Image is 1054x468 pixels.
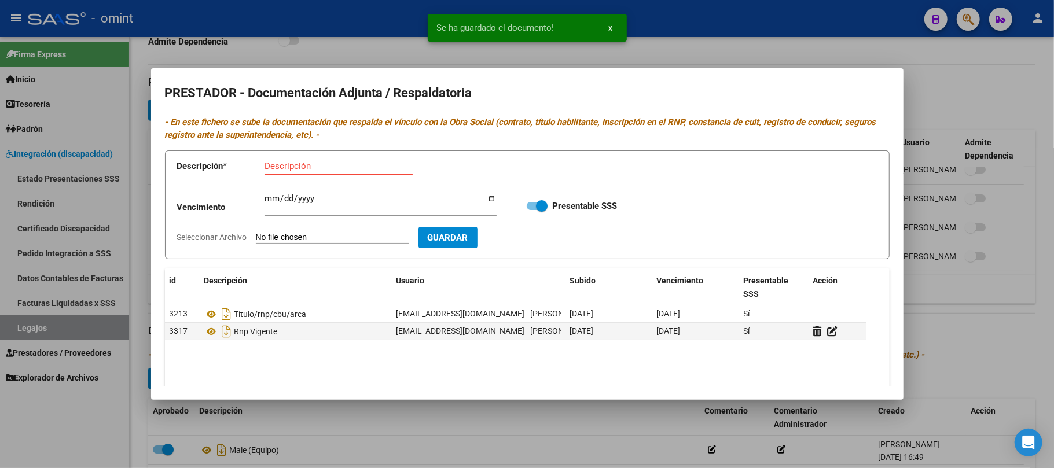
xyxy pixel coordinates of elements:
[652,268,739,307] datatable-header-cell: Vencimiento
[813,276,838,285] span: Acción
[809,268,866,307] datatable-header-cell: Acción
[570,276,596,285] span: Subido
[177,233,247,242] span: Seleccionar Archivo
[200,268,392,307] datatable-header-cell: Descripción
[219,322,234,341] i: Descargar documento
[177,160,265,173] p: Descripción
[565,268,652,307] datatable-header-cell: Subido
[170,326,188,336] span: 3317
[396,276,425,285] span: Usuario
[418,227,478,248] button: Guardar
[204,276,248,285] span: Descripción
[657,309,681,318] span: [DATE]
[744,309,750,318] span: Sí
[744,326,750,336] span: Sí
[392,268,565,307] datatable-header-cell: Usuario
[165,268,200,307] datatable-header-cell: id
[1015,429,1042,456] div: Open Intercom Messenger
[744,276,789,299] span: Presentable SSS
[170,309,188,318] span: 3213
[570,309,594,318] span: [DATE]
[165,117,876,141] i: - En este fichero se sube la documentación que respalda el vínculo con la Obra Social (contrato, ...
[177,201,265,214] p: Vencimiento
[170,276,177,285] span: id
[739,268,809,307] datatable-header-cell: Presentable SSS
[234,309,307,319] span: Título/rnp/cbu/arca
[428,233,468,243] span: Guardar
[219,305,234,323] i: Descargar documento
[609,23,613,33] span: x
[165,82,890,104] h2: PRESTADOR - Documentación Adjunta / Respaldatoria
[657,276,704,285] span: Vencimiento
[552,201,617,211] strong: Presentable SSS
[234,327,278,336] span: Rnp Vigente
[657,326,681,336] span: [DATE]
[437,22,554,34] span: Se ha guardado el documento!
[600,17,622,38] button: x
[570,326,594,336] span: [DATE]
[396,326,593,336] span: [EMAIL_ADDRESS][DOMAIN_NAME] - [PERSON_NAME]
[396,309,593,318] span: [EMAIL_ADDRESS][DOMAIN_NAME] - [PERSON_NAME]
